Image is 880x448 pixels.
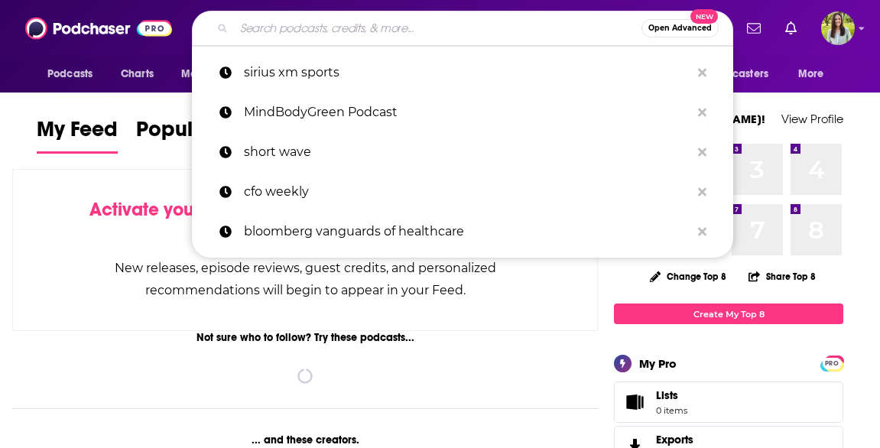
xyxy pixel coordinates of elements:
span: Exports [656,433,693,446]
span: Charts [121,63,154,85]
a: MindBodyGreen Podcast [192,93,733,132]
a: Show notifications dropdown [779,15,803,41]
p: short wave [244,132,690,172]
button: open menu [37,60,112,89]
a: short wave [192,132,733,172]
button: Share Top 8 [748,261,817,291]
div: Not sure who to follow? Try these podcasts... [12,331,598,344]
div: New releases, episode reviews, guest credits, and personalized recommendations will begin to appe... [89,257,521,301]
span: Popular Feed [136,116,266,151]
a: Show notifications dropdown [741,15,767,41]
a: Popular Feed [136,116,266,154]
span: My Feed [37,116,118,151]
div: My Pro [639,356,677,371]
div: by following Podcasts, Creators, Lists, and other Users! [89,199,521,243]
p: sirius xm sports [244,53,690,93]
span: Lists [656,388,687,402]
img: Podchaser - Follow, Share and Rate Podcasts [25,14,172,43]
button: open menu [787,60,843,89]
span: Monitoring [181,63,235,85]
div: Search podcasts, credits, & more... [192,11,733,46]
a: Create My Top 8 [614,304,843,324]
span: Open Advanced [648,24,712,32]
a: sirius xm sports [192,53,733,93]
a: Lists [614,381,843,423]
a: View Profile [781,112,843,126]
button: Open AdvancedNew [641,19,719,37]
button: Show profile menu [821,11,855,45]
button: open menu [170,60,255,89]
span: Lists [656,388,678,402]
span: PRO [823,358,841,369]
input: Search podcasts, credits, & more... [234,16,641,41]
a: cfo weekly [192,172,733,212]
span: Logged in as meaghanyoungblood [821,11,855,45]
span: Lists [619,391,650,413]
p: MindBodyGreen Podcast [244,93,690,132]
img: User Profile [821,11,855,45]
a: PRO [823,357,841,368]
a: My Feed [37,116,118,154]
span: 0 items [656,405,687,416]
span: New [690,9,718,24]
p: cfo weekly [244,172,690,212]
a: Charts [111,60,163,89]
p: bloomberg vanguards of healthcare [244,212,690,252]
span: More [798,63,824,85]
div: ... and these creators. [12,433,598,446]
span: Podcasts [47,63,93,85]
button: Change Top 8 [641,267,735,286]
span: Activate your Feed [89,198,246,221]
a: bloomberg vanguards of healthcare [192,212,733,252]
button: open menu [685,60,791,89]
